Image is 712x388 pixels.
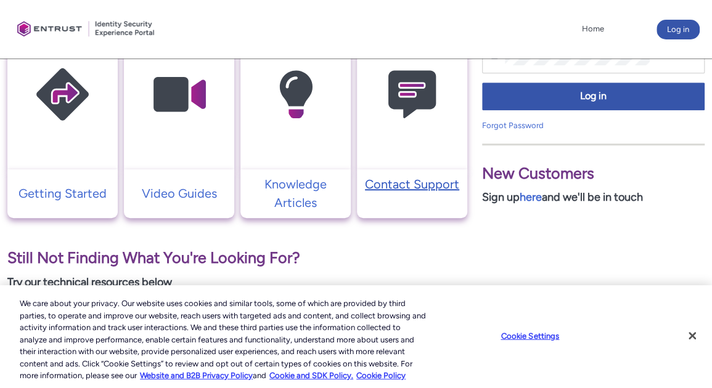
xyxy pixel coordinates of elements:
[7,274,467,291] p: Try our technical resources below
[357,32,467,157] img: Contact Support
[491,323,568,348] button: Cookie Settings
[124,184,234,203] a: Video Guides
[657,20,700,39] button: Log in
[7,184,118,203] a: Getting Started
[14,184,112,203] p: Getting Started
[482,189,705,206] p: Sign up and we'll be in touch
[140,371,253,380] a: More information about our cookie policy., opens in a new tab
[520,190,542,204] a: here
[482,162,705,185] p: New Customers
[240,175,351,212] a: Knowledge Articles
[363,175,461,193] p: Contact Support
[482,121,544,130] a: Forgot Password
[130,184,228,203] p: Video Guides
[482,83,705,110] button: Log in
[579,20,607,38] a: Home
[679,322,706,349] button: Close
[269,371,353,380] a: Cookie and SDK Policy.
[356,371,406,380] a: Cookie Policy
[7,246,467,270] p: Still Not Finding What You're Looking For?
[490,89,697,103] span: Log in
[240,32,351,157] img: Knowledge Articles
[124,32,234,157] img: Video Guides
[20,297,427,382] div: We care about your privacy. Our website uses cookies and similar tools, some of which are provide...
[357,175,467,193] a: Contact Support
[7,32,118,157] img: Getting Started
[247,175,345,212] p: Knowledge Articles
